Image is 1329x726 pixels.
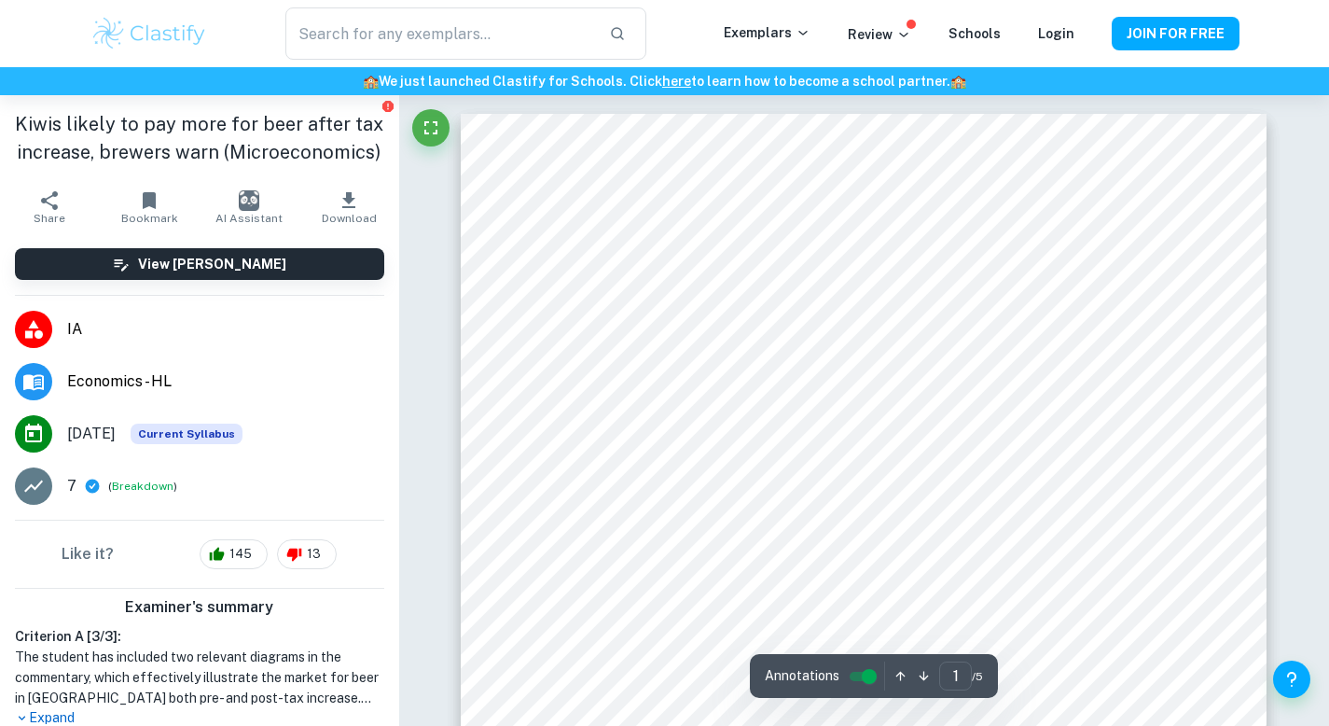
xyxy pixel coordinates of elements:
p: Review [848,24,911,45]
h6: Examiner's summary [7,596,392,619]
input: Search for any exemplars... [285,7,593,60]
span: 145 [219,545,262,564]
h1: Kiwis likely to pay more for beer after tax increase, brewers warn (Microeconomics) [15,110,384,166]
span: 🏫 [363,74,379,89]
a: here [662,74,691,89]
div: This exemplar is based on the current syllabus. Feel free to refer to it for inspiration/ideas wh... [131,424,242,444]
img: AI Assistant [239,190,259,211]
a: Schools [948,26,1001,41]
span: [DATE] [67,423,116,445]
img: Clastify logo [90,15,209,52]
button: Bookmark [100,181,200,233]
div: 145 [200,539,268,569]
span: AI Assistant [215,212,283,225]
button: AI Assistant [200,181,299,233]
button: View [PERSON_NAME] [15,248,384,280]
span: Share [34,212,65,225]
button: Help and Feedback [1273,661,1310,698]
span: Download [322,212,377,225]
button: Breakdown [112,478,173,495]
span: 🏫 [950,74,966,89]
div: 13 [277,539,337,569]
span: Bookmark [121,212,178,225]
button: JOIN FOR FREE [1112,17,1239,50]
h6: We just launched Clastify for Schools. Click to learn how to become a school partner. [4,71,1325,91]
a: Login [1038,26,1074,41]
span: Current Syllabus [131,424,242,444]
p: Exemplars [724,22,810,43]
span: IA [67,318,384,341]
h6: View [PERSON_NAME] [138,254,286,274]
span: ( ) [108,478,177,496]
h1: The student has included two relevant diagrams in the commentary, which effectively illustrate th... [15,647,384,708]
span: 13 [297,545,331,564]
h6: Like it? [62,543,114,565]
button: Download [299,181,399,233]
span: Economics - HL [67,370,384,393]
p: 7 [67,475,76,497]
button: Fullscreen [412,109,450,147]
span: / 5 [972,668,983,685]
span: Annotations [765,666,839,686]
button: Report issue [381,99,395,113]
h6: Criterion A [ 3 / 3 ]: [15,626,384,647]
